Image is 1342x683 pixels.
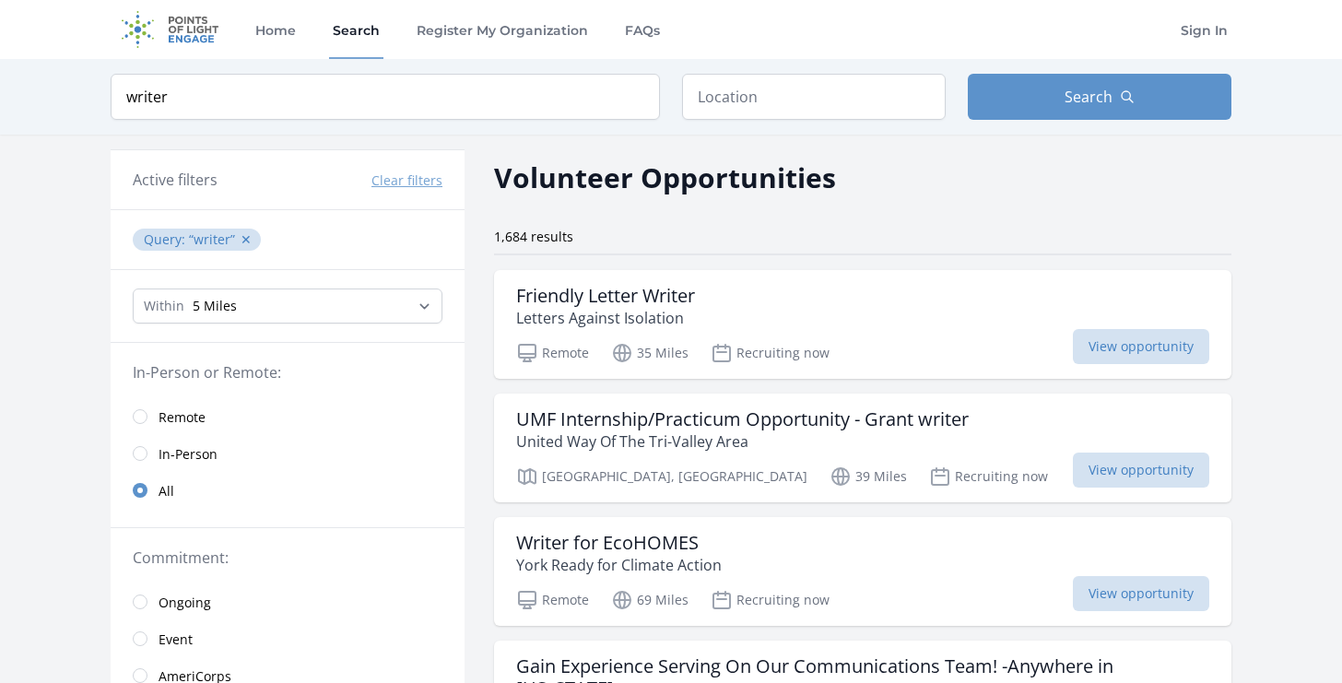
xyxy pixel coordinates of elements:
[929,465,1048,488] p: Recruiting now
[516,285,695,307] h3: Friendly Letter Writer
[111,435,465,472] a: In-Person
[516,465,807,488] p: [GEOGRAPHIC_DATA], [GEOGRAPHIC_DATA]
[241,230,252,249] button: ✕
[159,482,174,500] span: All
[682,74,946,120] input: Location
[189,230,235,248] q: writer
[144,230,189,248] span: Query :
[516,307,695,329] p: Letters Against Isolation
[516,408,969,430] h3: UMF Internship/Practicum Opportunity - Grant writer
[494,394,1231,502] a: UMF Internship/Practicum Opportunity - Grant writer United Way Of The Tri-Valley Area [GEOGRAPHIC...
[1073,576,1209,611] span: View opportunity
[711,589,830,611] p: Recruiting now
[516,589,589,611] p: Remote
[516,532,722,554] h3: Writer for EcoHOMES
[159,594,211,612] span: Ongoing
[1065,86,1112,108] span: Search
[111,620,465,657] a: Event
[111,472,465,509] a: All
[133,289,442,324] select: Search Radius
[159,445,218,464] span: In-Person
[516,342,589,364] p: Remote
[371,171,442,190] button: Clear filters
[830,465,907,488] p: 39 Miles
[494,517,1231,626] a: Writer for EcoHOMES York Ready for Climate Action Remote 69 Miles Recruiting now View opportunity
[1073,453,1209,488] span: View opportunity
[111,398,465,435] a: Remote
[968,74,1231,120] button: Search
[133,169,218,191] h3: Active filters
[133,361,442,383] legend: In-Person or Remote:
[494,270,1231,379] a: Friendly Letter Writer Letters Against Isolation Remote 35 Miles Recruiting now View opportunity
[159,630,193,649] span: Event
[611,589,689,611] p: 69 Miles
[133,547,442,569] legend: Commitment:
[516,430,969,453] p: United Way Of The Tri-Valley Area
[111,74,660,120] input: Keyword
[494,157,836,198] h2: Volunteer Opportunities
[516,554,722,576] p: York Ready for Climate Action
[611,342,689,364] p: 35 Miles
[1073,329,1209,364] span: View opportunity
[159,408,206,427] span: Remote
[494,228,573,245] span: 1,684 results
[111,583,465,620] a: Ongoing
[711,342,830,364] p: Recruiting now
